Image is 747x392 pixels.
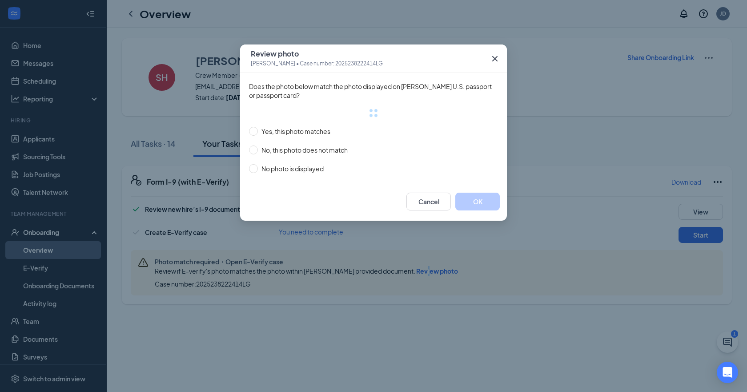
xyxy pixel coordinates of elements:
[258,145,351,155] span: No, this photo does not match
[258,164,327,174] span: No photo is displayed
[251,49,383,58] span: Review photo
[717,362,738,383] div: Open Intercom Messenger
[406,193,451,210] button: Cancel
[258,126,334,136] span: Yes, this photo matches
[251,59,383,68] span: [PERSON_NAME] • Case number: 2025238222414LG
[490,53,500,64] svg: Cross
[455,193,500,210] button: OK
[483,44,507,73] button: Close
[249,82,498,100] span: Does the photo below match the photo displayed on [PERSON_NAME] U.S. passport or passport card?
